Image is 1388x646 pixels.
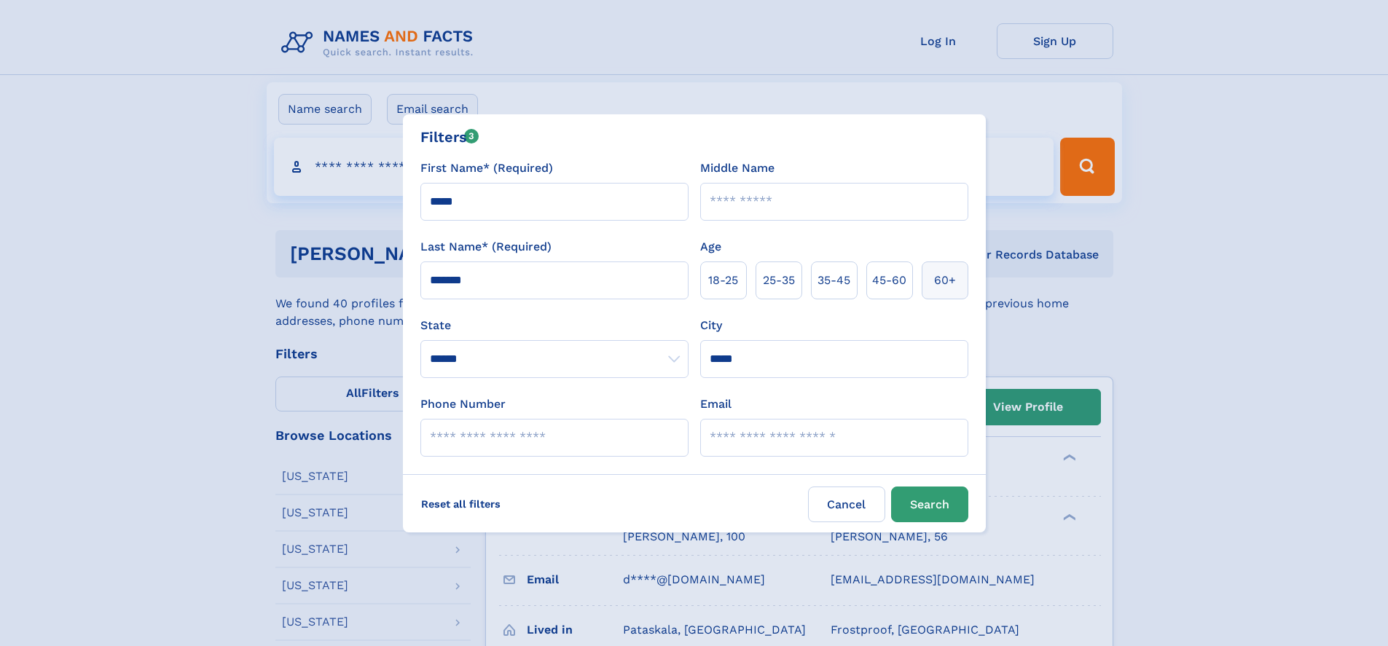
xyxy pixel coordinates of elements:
label: City [700,317,722,334]
span: 35‑45 [817,272,850,289]
label: First Name* (Required) [420,159,553,177]
label: Cancel [808,487,885,522]
span: 60+ [934,272,956,289]
label: State [420,317,689,334]
button: Search [891,487,968,522]
div: Filters [420,126,479,148]
label: Middle Name [700,159,775,177]
label: Last Name* (Required) [420,238,552,256]
label: Reset all filters [412,487,510,521]
span: 18‑25 [708,272,738,289]
label: Phone Number [420,395,506,413]
span: 25‑35 [763,272,795,289]
label: Email [700,395,732,413]
span: 45‑60 [872,272,906,289]
label: Age [700,238,721,256]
